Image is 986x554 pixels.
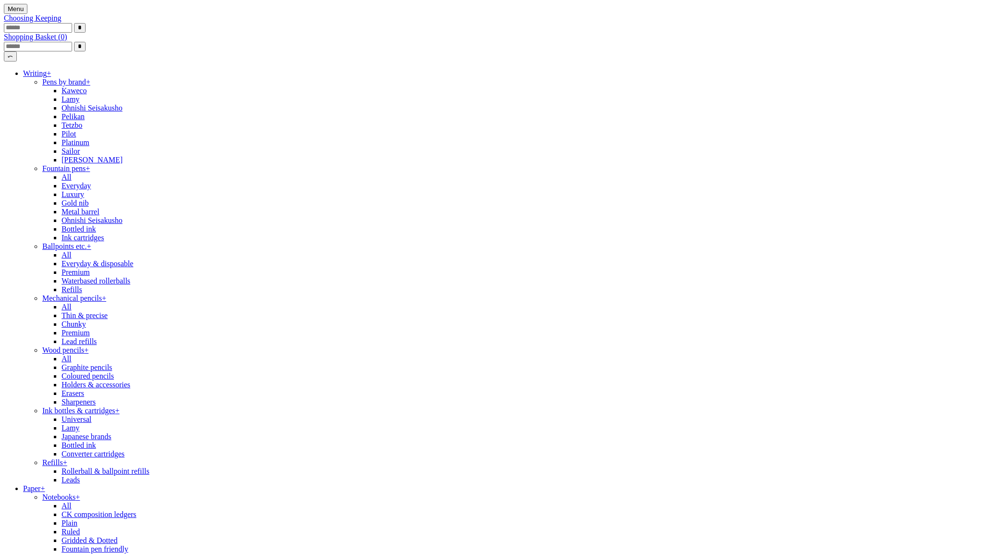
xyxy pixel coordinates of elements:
span: + [115,406,120,415]
a: Ohnishi Seisakusho [62,104,123,112]
a: Metal barrel [62,208,100,216]
span: + [86,78,90,86]
a: Premium [62,268,90,276]
a: [PERSON_NAME] [62,156,123,164]
a: Kaweco [62,86,87,95]
a: All [62,303,71,311]
a: Sharpeners [62,398,96,406]
a: Everyday & disposable [62,259,133,268]
a: Choosing Keeping [4,14,62,22]
a: Fountain pens+ [42,164,90,172]
a: Plain [62,519,77,527]
a: Shopping Basket (0) [4,33,67,41]
a: All [62,173,71,181]
a: Refills [62,285,82,294]
a: Paper+ [23,484,45,492]
a: Premium [62,329,90,337]
a: Ink bottles & cartridges+ [42,406,120,415]
span: + [102,294,106,302]
a: Ruled [62,528,80,536]
span: + [86,164,90,172]
a: Ink cartridges [62,234,104,242]
a: Bottled ink [62,225,96,233]
button: Menu [4,4,27,14]
a: Lamy [62,424,79,432]
a: Rollerball & ballpoint refills [62,467,150,475]
a: Pelikan [62,112,85,121]
span: + [40,484,45,492]
span: + [47,69,51,77]
a: Waterbased rollerballs [62,277,130,285]
a: Erasers [62,389,84,397]
a: All [62,251,71,259]
a: Writing+ [23,69,51,77]
a: Pens by brand+ [42,78,90,86]
a: Luxury [62,190,84,198]
a: Coloured pencils [62,372,114,380]
a: Converter cartridges [62,450,125,458]
span: + [84,346,88,354]
a: All [62,355,71,363]
a: Refills+ [42,458,67,467]
a: Leads [62,476,80,484]
button: ⤺ [4,51,17,62]
a: Graphite pencils [62,363,112,371]
a: Chunky [62,320,86,328]
a: Fountain pen friendly [62,545,128,553]
a: Gridded & Dotted [62,536,117,544]
a: Lamy [62,95,79,103]
a: Wood pencils+ [42,346,88,354]
a: Sailor [62,147,80,155]
a: Thin & precise [62,311,108,320]
a: Everyday [62,182,91,190]
a: CK composition ledgers [62,510,137,518]
a: Universal [62,415,91,423]
a: Mechanical pencils+ [42,294,106,302]
a: Ohnishi Seisakusho [62,216,123,224]
a: Platinum [62,138,89,147]
a: Holders & accessories [62,381,130,389]
span: + [87,242,91,250]
a: Japanese brands [62,432,112,441]
span: + [75,493,80,501]
span: + [63,458,67,467]
a: All [62,502,71,510]
a: Lead refills [62,337,97,345]
a: Pilot [62,130,76,138]
a: Tetzbo [62,121,82,129]
a: Bottled ink [62,441,96,449]
a: Gold nib [62,199,88,207]
a: Ballpoints etc.+ [42,242,91,250]
a: Notebooks+ [42,493,80,501]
